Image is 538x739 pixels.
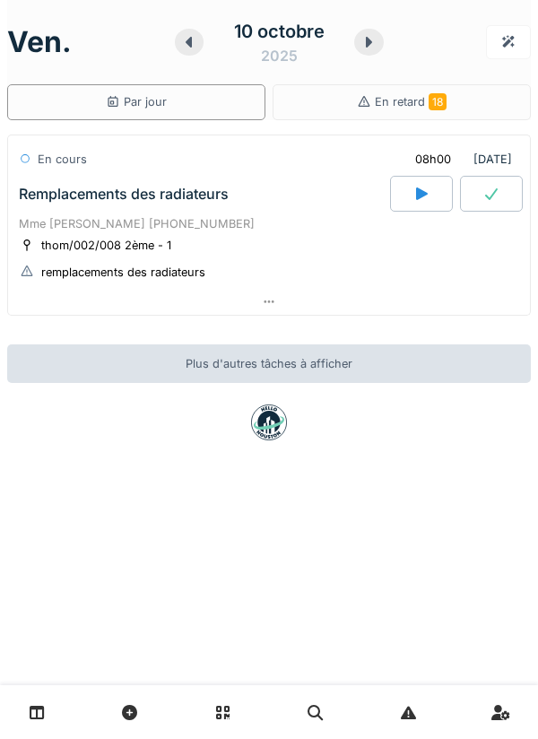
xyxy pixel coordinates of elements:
div: Mme [PERSON_NAME] [PHONE_NUMBER] [19,215,519,232]
div: 10 octobre [234,18,325,45]
h1: ven. [7,25,72,59]
div: [DATE] [400,143,519,176]
span: En retard [375,95,447,109]
div: thom/002/008 2ème - 1 [41,237,171,254]
div: En cours [38,151,87,168]
div: Par jour [106,93,167,110]
div: 08h00 [415,151,451,168]
img: badge-BVDL4wpA.svg [251,404,287,440]
div: Remplacements des radiateurs [19,186,229,203]
div: 2025 [261,45,298,66]
div: Plus d'autres tâches à afficher [7,344,531,383]
span: 18 [429,93,447,110]
div: remplacements des radiateurs [41,264,205,281]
